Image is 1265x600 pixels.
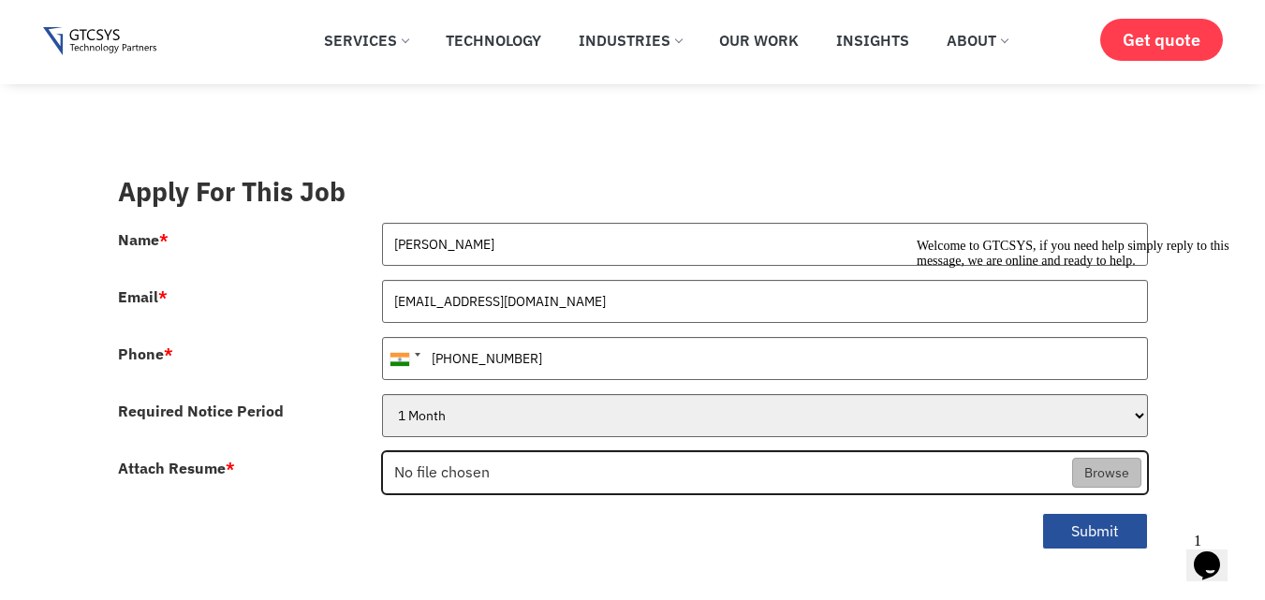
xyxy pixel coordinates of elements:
[7,7,345,37] div: Welcome to GTCSYS, if you need help simply reply to this message, we are online and ready to help.
[118,346,173,361] label: Phone
[118,461,235,476] label: Attach Resume
[933,20,1022,61] a: About
[383,338,426,379] div: India (भारत): +91
[1186,525,1246,581] iframe: chat widget
[1100,19,1223,61] a: Get quote
[43,27,156,56] img: Gtcsys logo
[118,176,1148,208] h3: Apply For This Job
[118,289,168,304] label: Email
[118,403,284,418] label: Required Notice Period
[909,231,1246,516] iframe: chat widget
[1042,513,1148,549] button: Submit
[382,337,1148,380] input: 081234 56789
[7,7,320,37] span: Welcome to GTCSYS, if you need help simply reply to this message, we are online and ready to help.
[118,232,169,247] label: Name
[1123,30,1200,50] span: Get quote
[822,20,923,61] a: Insights
[310,20,422,61] a: Services
[432,20,555,61] a: Technology
[705,20,813,61] a: Our Work
[565,20,696,61] a: Industries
